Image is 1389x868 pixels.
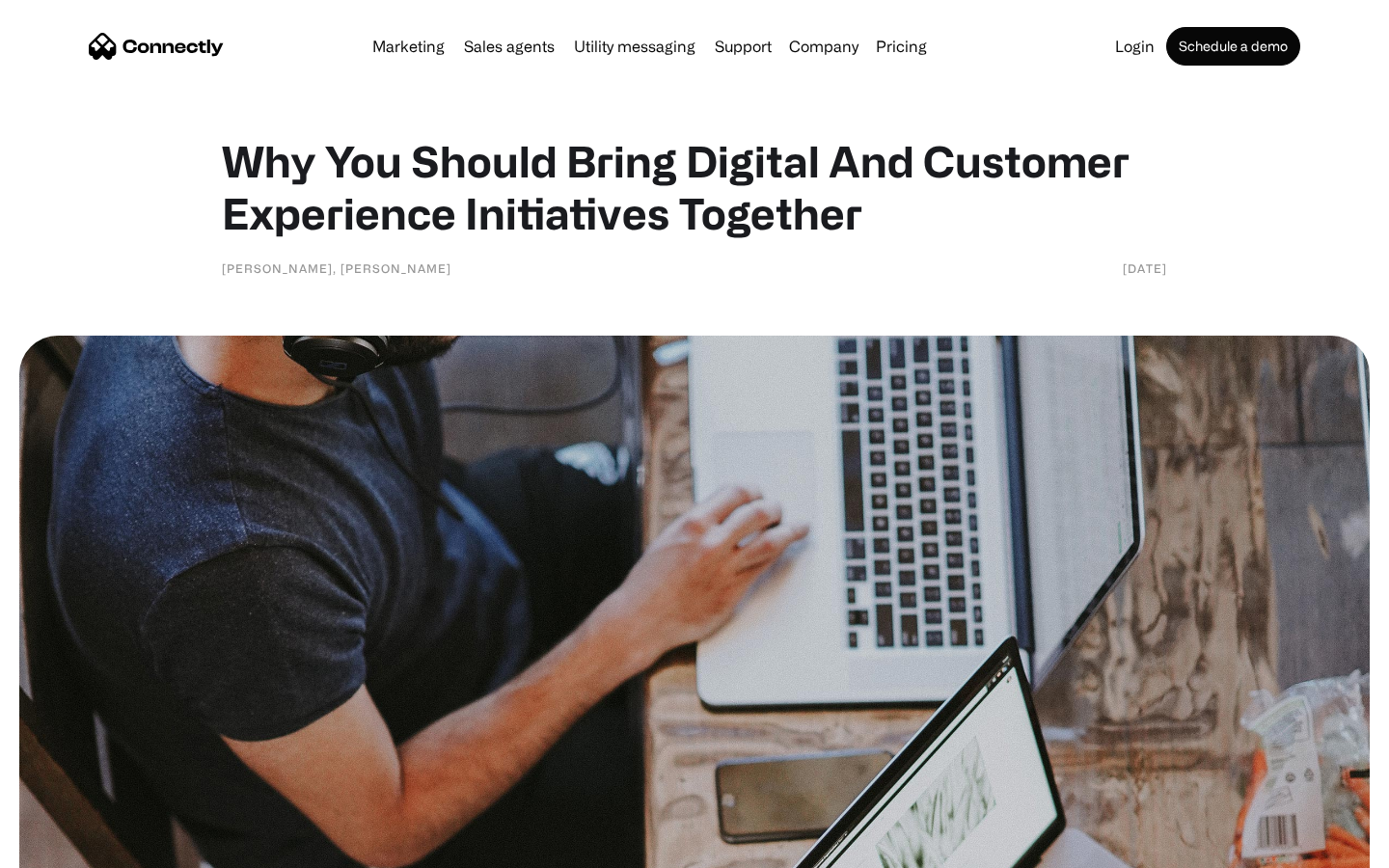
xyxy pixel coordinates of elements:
[456,39,562,54] a: Sales agents
[868,39,935,54] a: Pricing
[222,135,1167,239] h1: Why You Should Bring Digital And Customer Experience Initiatives Together
[1107,39,1162,54] a: Login
[1166,27,1300,66] a: Schedule a demo
[789,33,858,60] div: Company
[222,258,451,278] div: [PERSON_NAME], [PERSON_NAME]
[707,39,779,54] a: Support
[365,39,452,54] a: Marketing
[566,39,703,54] a: Utility messaging
[1123,258,1167,278] div: [DATE]
[19,834,116,861] aside: Language selected: English
[39,834,116,861] ul: Language list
